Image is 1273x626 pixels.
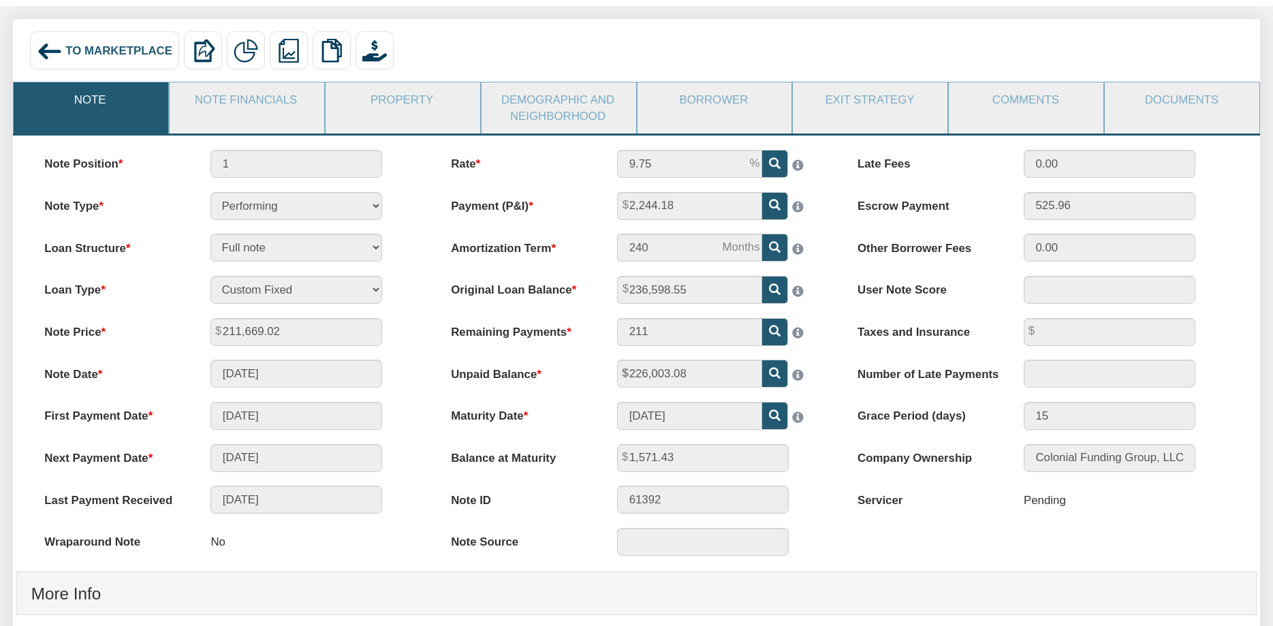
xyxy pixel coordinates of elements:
img: copy.png [319,39,343,63]
label: Last Payment Received [31,486,197,508]
span: To Marketplace [65,44,172,57]
input: MM/DD/YYYY [210,402,382,430]
img: back_arrow_left_icon.svg [37,39,62,64]
input: MM/DD/YYYY [210,486,382,514]
a: Note Financials [170,82,323,117]
label: Loan Type [31,276,197,298]
a: Comments [949,82,1102,117]
a: Exit Strategy [793,82,946,117]
label: Other Borrower Fees [843,234,1009,256]
label: Note Source [437,528,603,550]
img: partial.png [234,39,257,63]
label: Unpaid Balance [437,360,603,382]
img: purchase_offer.png [362,39,386,63]
label: Late Fees [843,150,1009,172]
a: Borrower [638,82,791,117]
label: Remaining Payments [437,318,603,341]
a: Documents [1105,82,1258,117]
label: Original Loan Balance [437,276,603,298]
label: Note Position [31,150,197,172]
label: Company Ownership [843,444,1009,467]
label: Escrow Payment [843,192,1009,215]
input: This field can contain only numeric characters [617,150,762,178]
img: export.svg [191,39,215,63]
label: Number of Late Payments [843,360,1009,382]
label: Wraparound Note [31,528,197,550]
input: MM/DD/YYYY [617,402,762,430]
label: Payment (P&I) [437,192,603,215]
label: Servicer [843,486,1009,508]
div: Pending [1024,486,1066,515]
label: Next Payment Date [31,444,197,467]
label: Taxes and Insurance [843,318,1009,341]
input: MM/DD/YYYY [210,360,382,388]
label: Balance at Maturity [437,444,603,467]
a: Note [14,82,167,117]
label: Loan Structure [31,234,197,256]
label: Note Date [31,360,197,382]
input: MM/DD/YYYY [210,444,382,472]
label: First Payment Date [31,402,197,424]
label: Maturity Date [437,402,603,424]
a: Demographic and Neighborhood [482,82,635,134]
img: reports.png [277,39,300,63]
label: Note Type [31,192,197,215]
label: User Note Score [843,276,1009,298]
label: Rate [437,150,603,172]
label: Amortization Term [437,234,603,256]
h4: More Info [31,576,1242,612]
label: Note ID [437,486,603,508]
label: Note Price [31,318,197,341]
p: No [210,528,225,557]
label: Grace Period (days) [843,402,1009,424]
a: Property [326,82,479,117]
